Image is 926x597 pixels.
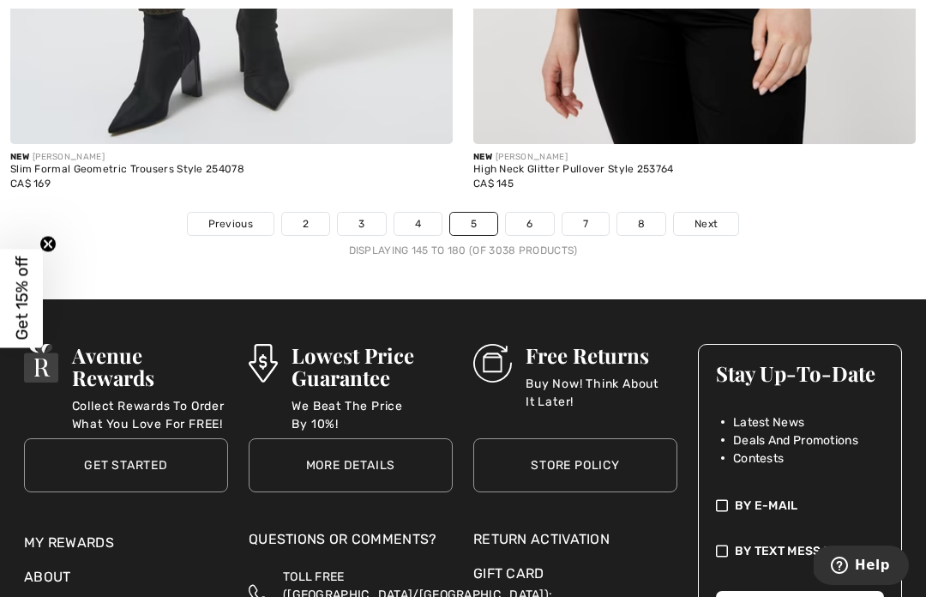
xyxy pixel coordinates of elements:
[735,497,798,515] span: By E-mail
[733,431,858,449] span: Deals And Promotions
[24,438,228,492] a: Get Started
[292,397,453,431] p: We Beat The Price By 10%!
[716,362,884,384] h3: Stay Up-To-Date
[526,344,677,366] h3: Free Returns
[72,344,228,389] h3: Avenue Rewards
[292,344,453,389] h3: Lowest Price Guarantee
[394,213,442,235] a: 4
[473,178,514,190] span: CA$ 145
[249,529,453,558] div: Questions or Comments?
[72,397,228,431] p: Collect Rewards To Order What You Love For FREE!
[562,213,609,235] a: 7
[617,213,665,235] a: 8
[733,413,804,431] span: Latest News
[674,213,738,235] a: Next
[10,178,51,190] span: CA$ 169
[10,151,453,164] div: [PERSON_NAME]
[814,546,909,588] iframe: Opens a widget where you can find more information
[24,567,228,596] div: About
[473,164,916,176] div: High Neck Glitter Pullover Style 253764
[24,344,58,383] img: Avenue Rewards
[338,213,385,235] a: 3
[506,213,553,235] a: 6
[526,375,677,409] p: Buy Now! Think About It Later!
[450,213,497,235] a: 5
[473,152,492,162] span: New
[24,534,114,551] a: My Rewards
[12,256,32,341] span: Get 15% off
[249,438,453,492] a: More Details
[39,236,57,253] button: Close teaser
[473,438,677,492] a: Store Policy
[473,529,677,550] a: Return Activation
[282,213,329,235] a: 2
[249,344,278,383] img: Lowest Price Guarantee
[10,152,29,162] span: New
[735,542,847,560] span: By Text Message
[716,542,728,560] img: check
[694,216,718,232] span: Next
[208,216,253,232] span: Previous
[473,564,677,584] a: Gift Card
[473,151,916,164] div: [PERSON_NAME]
[716,497,728,515] img: check
[188,213,274,235] a: Previous
[733,449,784,467] span: Contests
[10,164,453,176] div: Slim Formal Geometric Trousers Style 254078
[473,344,512,383] img: Free Returns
